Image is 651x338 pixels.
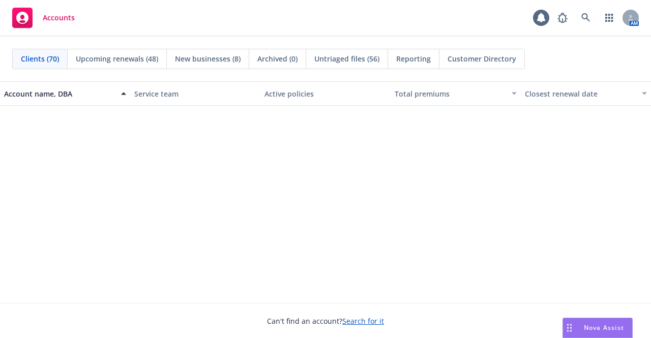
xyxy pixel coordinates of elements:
span: New businesses (8) [175,53,241,64]
button: Active policies [260,81,391,106]
span: Nova Assist [584,323,624,332]
a: Report a Bug [552,8,573,28]
a: Switch app [599,8,619,28]
a: Accounts [8,4,79,32]
div: Drag to move [563,318,576,337]
a: Search for it [342,316,384,326]
button: Nova Assist [563,318,633,338]
a: Search [576,8,596,28]
div: Service team [134,88,256,99]
span: Customer Directory [448,53,516,64]
span: Archived (0) [257,53,298,64]
span: Can't find an account? [267,316,384,326]
div: Active policies [264,88,387,99]
div: Closest renewal date [525,88,636,99]
button: Service team [130,81,260,106]
button: Total premiums [391,81,521,106]
span: Reporting [396,53,431,64]
span: Upcoming renewals (48) [76,53,158,64]
button: Closest renewal date [521,81,651,106]
span: Clients (70) [21,53,59,64]
span: Accounts [43,14,75,22]
span: Untriaged files (56) [314,53,379,64]
div: Total premiums [395,88,506,99]
div: Account name, DBA [4,88,115,99]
